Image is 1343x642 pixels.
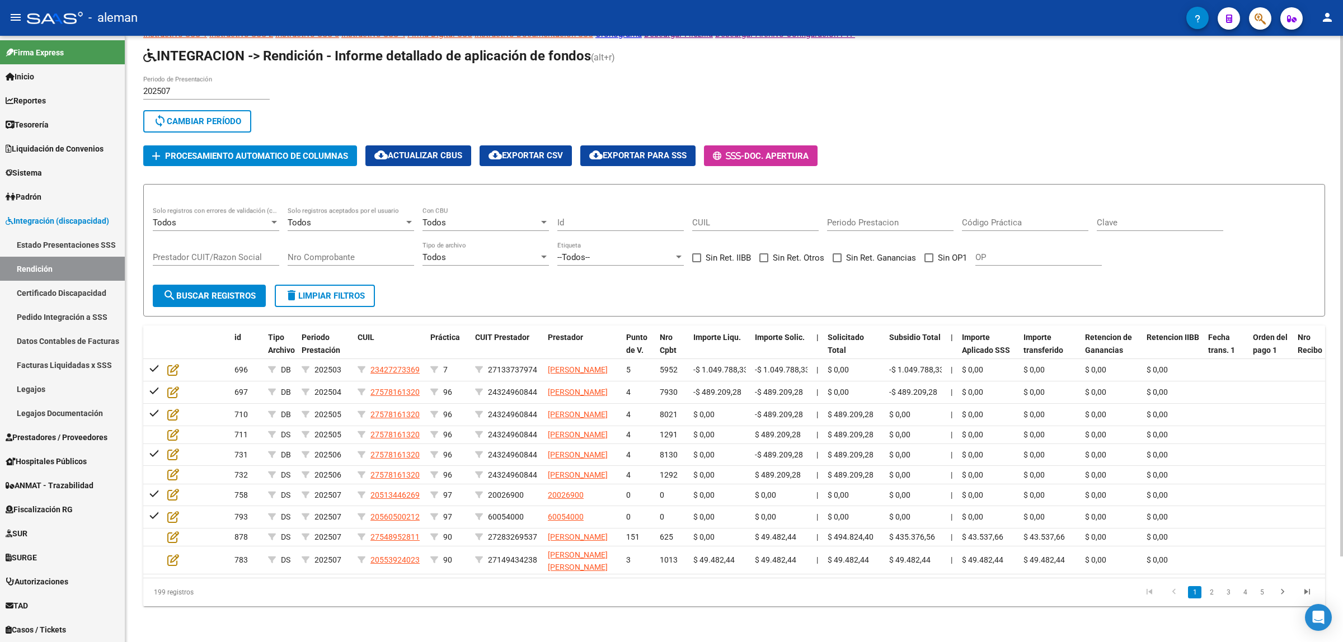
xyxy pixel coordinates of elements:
span: [PERSON_NAME] [548,450,608,459]
span: $ 0,00 [1085,532,1106,541]
span: $ 0,00 [693,430,715,439]
span: $ 43.537,66 [962,532,1003,541]
datatable-header-cell: id [230,325,264,375]
span: | [951,333,953,342]
span: $ 0,00 [889,470,910,479]
span: $ 0,00 [1023,410,1045,419]
li: page 3 [1220,583,1237,602]
span: 4 [626,430,631,439]
span: 24324960844 [488,410,537,419]
span: | [816,512,818,521]
datatable-header-cell: CUIT Prestador [471,325,543,375]
span: SURGE [6,551,37,564]
span: Práctica [430,333,460,342]
span: Todos [153,218,176,228]
mat-icon: check [148,361,161,375]
span: [PERSON_NAME] [548,532,608,541]
span: Prestador [548,333,583,342]
span: Retencion de Ganancias [1085,333,1132,355]
mat-icon: cloud_download [374,148,388,162]
span: 4 [626,470,631,479]
span: Casos / Tickets [6,624,66,636]
span: 90 [443,555,452,564]
span: $ 0,00 [1085,388,1106,396]
span: $ 0,00 [755,490,776,499]
span: $ 0,00 [962,430,983,439]
span: | [816,430,818,439]
span: 0 [660,490,664,499]
span: 8021 [660,410,678,419]
span: Tesorería [6,119,49,131]
span: $ 0,00 [1023,470,1045,479]
span: $ 0,00 [693,450,715,459]
span: - [713,151,744,161]
span: Periodo Prestación [302,333,340,355]
span: Orden del pago 1 [1253,333,1288,355]
span: | [951,365,952,374]
span: DS [281,430,290,439]
span: 4 [626,450,631,459]
span: Importe transferido [1023,333,1063,355]
span: 202505 [314,410,341,419]
span: | [951,450,952,459]
a: 2 [1205,586,1218,598]
span: 202506 [314,470,341,479]
datatable-header-cell: Periodo Prestación [297,325,353,375]
a: go to last page [1297,586,1318,598]
span: -$ 489.209,28 [755,410,803,419]
span: | [951,430,952,439]
span: | [816,532,818,541]
span: Doc. Apertura [744,151,809,161]
div: 878 [234,531,259,544]
span: 97 [443,512,452,521]
span: Sin OP1 [938,251,967,265]
span: -$ 489.209,28 [693,388,741,396]
span: INTEGRACION -> Rendición - Informe detallado de aplicación de fondos [143,48,591,64]
a: 3 [1222,586,1235,598]
span: Punto de V. [626,333,647,355]
span: [PERSON_NAME] [548,388,608,396]
span: Nro Cpbt [660,333,677,355]
span: $ 489.209,28 [828,410,874,419]
span: 96 [443,388,452,396]
span: $ 0,00 [1147,490,1168,499]
span: $ 0,00 [828,388,849,396]
span: $ 0,00 [1147,532,1168,541]
span: 90 [443,532,452,541]
span: Exportar para SSS [589,150,687,160]
datatable-header-cell: Nro Cpbt [655,325,689,375]
span: -$ 489.209,28 [889,388,937,396]
span: -$ 1.049.788,33 [889,365,944,374]
span: 625 [660,532,673,541]
span: | [951,388,952,396]
span: $ 0,00 [962,388,983,396]
mat-icon: sync [153,114,167,128]
li: page 4 [1237,583,1253,602]
span: $ 0,00 [1085,410,1106,419]
span: 96 [443,410,452,419]
div: 758 [234,489,259,502]
span: DB [281,410,291,419]
span: 8130 [660,450,678,459]
span: [PERSON_NAME] [548,365,608,374]
span: DS [281,532,290,541]
button: Procesamiento automatico de columnas [143,145,357,166]
datatable-header-cell: Práctica [426,325,471,375]
span: | [816,333,819,342]
datatable-header-cell: Orden del pago 1 [1248,325,1293,375]
span: Nro Recibo [1298,333,1322,355]
span: $ 0,00 [889,410,910,419]
span: 0 [626,512,631,521]
mat-icon: add [149,149,163,163]
span: 24324960844 [488,470,537,479]
span: Fecha trans. 1 [1208,333,1235,355]
datatable-header-cell: Importe transferido [1019,325,1081,375]
span: $ 0,00 [1023,430,1045,439]
span: Reportes [6,95,46,107]
mat-icon: person [1321,11,1334,24]
span: 23427273369 [370,365,420,374]
datatable-header-cell: CUIL [353,325,426,375]
span: 27578161320 [370,410,420,419]
span: 5 [626,365,631,374]
datatable-header-cell: Retencion de Ganancias [1081,325,1142,375]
